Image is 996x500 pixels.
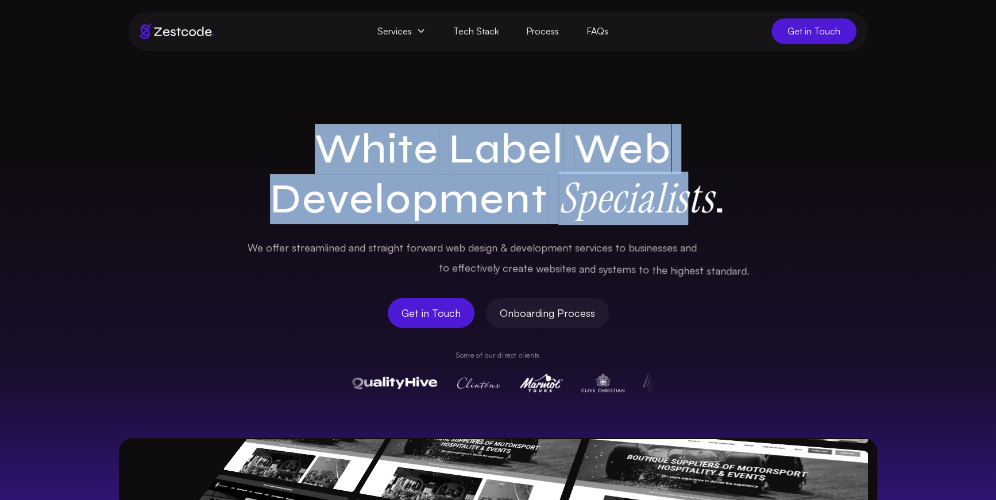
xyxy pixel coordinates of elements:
span: the [652,261,667,279]
span: development [510,238,572,257]
span: highest [670,261,704,280]
a: FAQs [573,18,622,44]
span: to [639,260,649,278]
img: Brand logo of zestcode digital [140,24,214,39]
span: standard. [707,261,749,280]
span: create [503,259,533,277]
a: Tech Stack [439,18,512,44]
span: streamlined [292,238,346,257]
strong: Specialists [558,172,714,225]
span: services [575,238,612,257]
span: systems [599,260,636,278]
span: web [446,238,465,257]
span: and [680,238,697,257]
img: Clintons Cards [453,374,499,392]
span: effectively [452,258,500,277]
img: QualityHive [349,374,434,392]
img: Clive Christian [578,374,621,392]
a: Onboarding Process [486,298,609,328]
span: We [248,238,263,257]
span: businesses [628,238,677,257]
span: forward [406,238,443,257]
span: Get in Touch [402,305,461,321]
span: Web [574,125,671,174]
span: websites [536,259,576,277]
span: to [439,258,449,277]
span: & [500,238,507,257]
p: Some of our direct clients [343,351,653,360]
span: White [315,125,439,174]
span: Label [449,125,563,174]
span: Services [364,18,439,44]
span: to [615,238,626,257]
span: . [558,174,726,224]
a: Process [512,18,573,44]
span: straight [368,238,403,257]
span: offer [266,238,289,257]
img: BAM Motorsports [223,405,400,491]
span: and [349,238,365,257]
span: Development [270,175,548,224]
span: Onboarding Process [500,305,595,321]
img: Marmot Tours [517,374,560,392]
span: design [468,238,497,257]
span: and [579,259,596,278]
a: Get in Touch [388,298,474,328]
img: Pulse [640,374,682,392]
a: Get in Touch [771,18,856,44]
